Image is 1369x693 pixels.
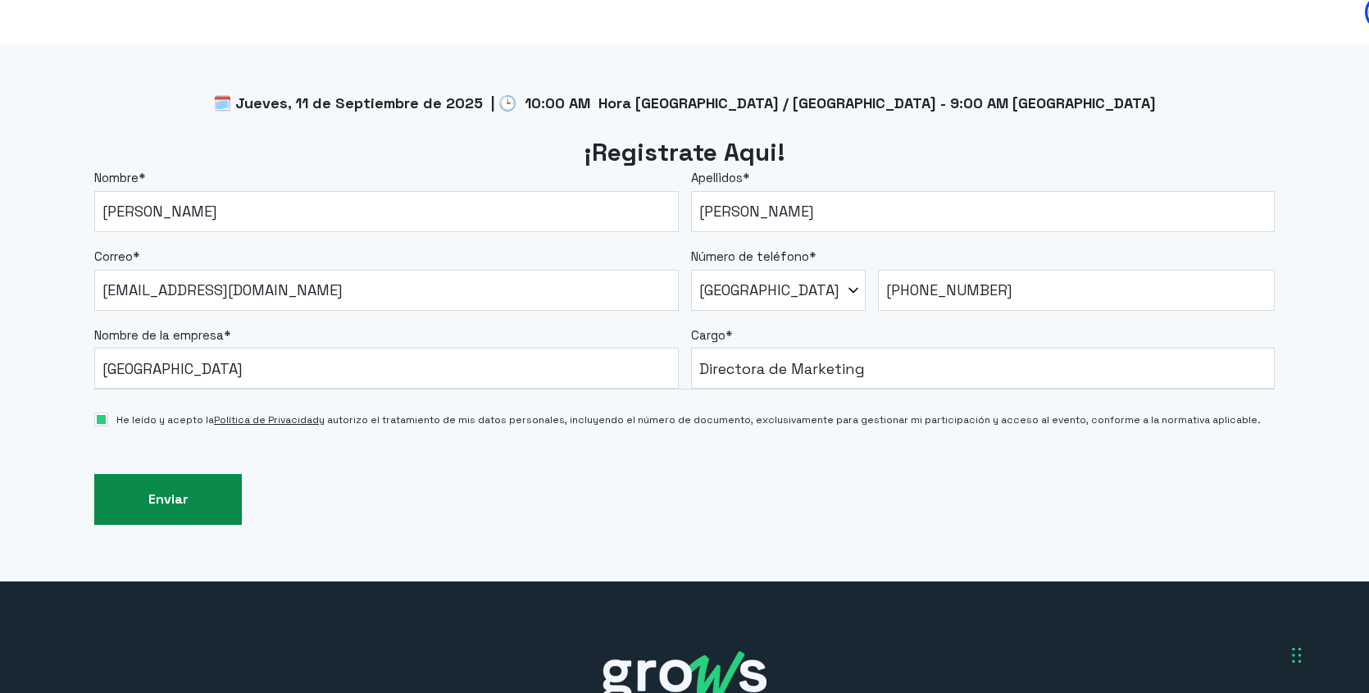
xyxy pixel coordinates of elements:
input: Enviar [94,474,242,526]
a: Política de Privacidad [214,413,319,426]
span: 🗓️ Jueves, 11 de Septiembre de 2025 | 🕒 10:00 AM Hora [GEOGRAPHIC_DATA] / [GEOGRAPHIC_DATA] - 9:0... [213,93,1156,112]
span: Número de teléfono [691,248,809,264]
span: Nombre [94,170,139,185]
span: Apellidos [691,170,743,185]
h2: ¡Registrate Aqui! [94,136,1275,170]
span: He leído y acepto la y autorizo el tratamiento de mis datos personales, incluyendo el número de d... [116,413,1261,427]
input: He leído y acepto laPolítica de Privacidady autorizo el tratamiento de mis datos personales, incl... [94,413,108,426]
iframe: Chat Widget [1074,463,1369,693]
div: Widget de chat [1074,463,1369,693]
div: Arrastrar [1292,631,1302,680]
span: Nombre de la empresa [94,327,224,343]
span: Correo [94,248,133,264]
span: Cargo [691,327,725,343]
